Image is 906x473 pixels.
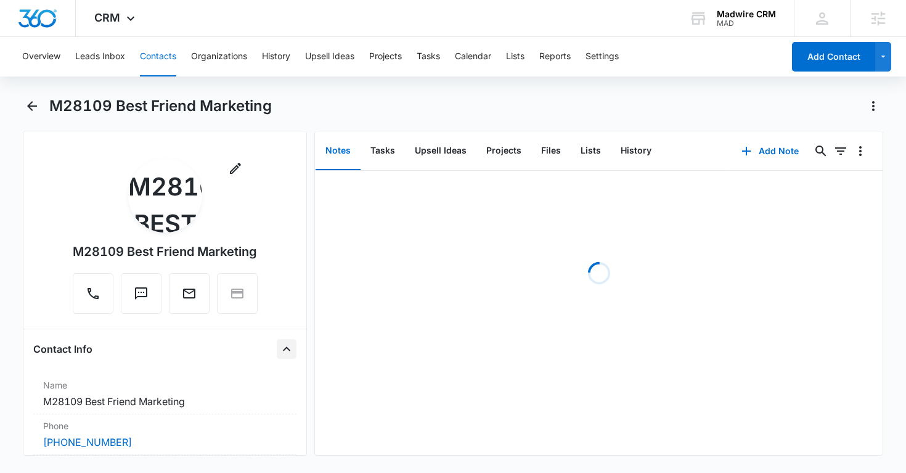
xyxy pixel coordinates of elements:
h4: Contact Info [33,342,92,356]
img: M28109 Best Friend Marketing [128,158,202,232]
button: Contacts [140,37,176,76]
span: CRM [94,11,120,24]
div: NameM28109 Best Friend Marketing [33,374,297,414]
a: [PHONE_NUMBER] [43,435,132,450]
button: Search... [811,141,831,161]
button: Settings [586,37,619,76]
div: account name [717,9,776,19]
button: Actions [863,96,883,116]
a: Text [121,292,161,303]
button: Tasks [361,132,405,170]
button: Filters [831,141,851,161]
button: Tasks [417,37,440,76]
button: Notes [316,132,361,170]
button: Upsell Ideas [405,132,476,170]
button: Back [23,96,42,116]
button: Add Note [729,136,811,166]
a: Call [73,292,113,303]
dd: M28109 Best Friend Marketing [43,394,287,409]
button: Close [277,339,296,359]
button: History [262,37,290,76]
div: M28109 Best Friend Marketing [73,242,257,261]
div: account id [717,19,776,28]
button: Lists [506,37,524,76]
button: History [611,132,661,170]
h1: M28109 Best Friend Marketing [49,97,272,115]
button: Overview [22,37,60,76]
label: Phone [43,419,287,432]
button: Text [121,273,161,314]
button: Overflow Menu [851,141,870,161]
button: Calendar [455,37,491,76]
button: Files [531,132,571,170]
button: Email [169,273,210,314]
button: Reports [539,37,571,76]
button: Call [73,273,113,314]
button: Add Contact [792,42,875,72]
button: Projects [369,37,402,76]
label: Name [43,379,287,392]
button: Organizations [191,37,247,76]
button: Projects [476,132,531,170]
button: Leads Inbox [75,37,125,76]
a: Email [169,292,210,303]
button: Lists [571,132,611,170]
div: Phone[PHONE_NUMBER] [33,414,297,455]
button: Upsell Ideas [305,37,354,76]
